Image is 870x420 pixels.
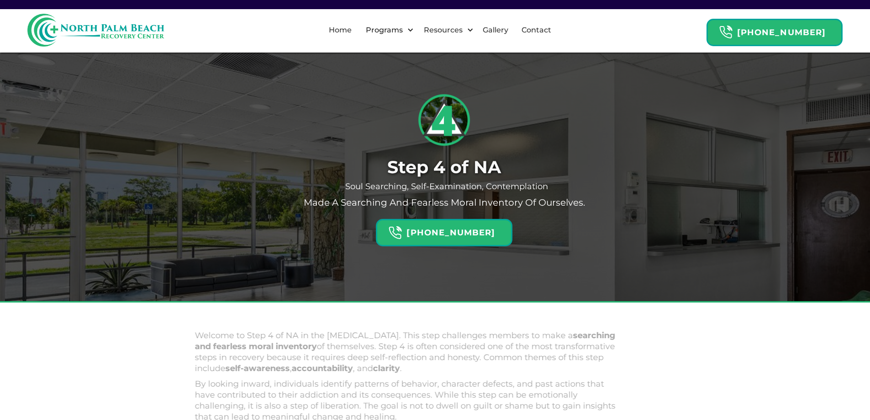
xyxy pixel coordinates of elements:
img: Header Calendar Icons [388,226,402,240]
div: Soul Searching, Self-Examination, Contemplation [255,182,634,191]
div: Resources [422,25,465,36]
h1: Step 4 of NA [255,157,634,177]
strong: self-awareness [225,363,290,373]
a: Header Calendar Icons[PHONE_NUMBER] [376,214,512,246]
a: Home [323,16,357,45]
strong: [PHONE_NUMBER] [737,27,826,37]
strong: accountability [291,363,353,373]
a: Header Calendar Icons[PHONE_NUMBER] [707,14,843,46]
a: Contact [516,16,557,45]
div: Programs [364,25,405,36]
p: Made a searching and fearless moral inventory of ourselves. [255,196,634,210]
a: Gallery [477,16,514,45]
img: Header Calendar Icons [719,25,733,39]
div: Resources [416,16,476,45]
strong: [PHONE_NUMBER] [406,228,495,238]
div: Programs [358,16,416,45]
strong: clarity [373,363,400,373]
p: Welcome to Step 4 of NA in the [MEDICAL_DATA]. This step challenges members to make a of themselv... [195,330,624,374]
strong: searching and fearless moral inventory [195,330,615,351]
